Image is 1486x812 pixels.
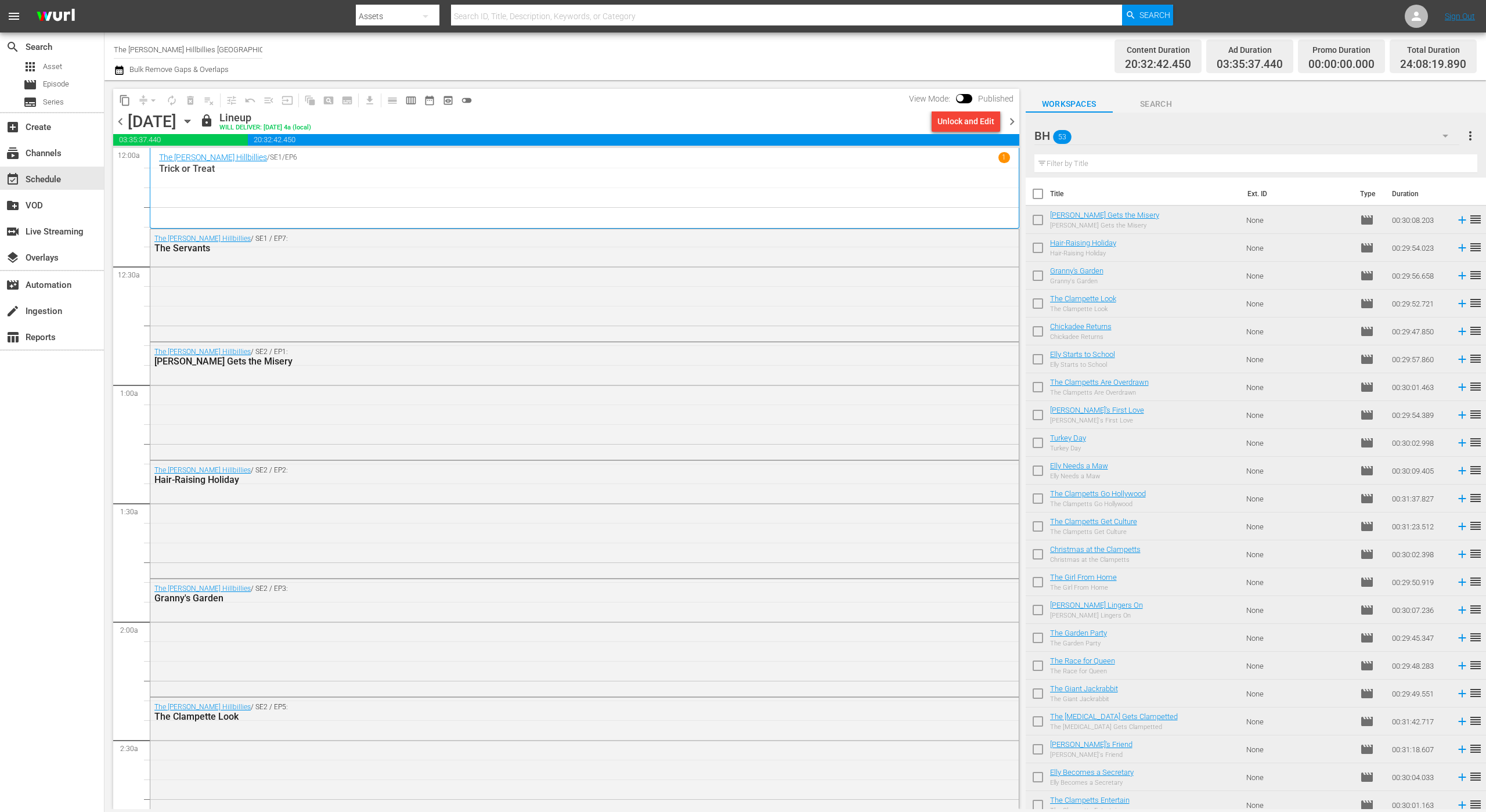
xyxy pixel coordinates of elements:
p: 1 [1002,153,1006,161]
div: Hair-Raising Holiday [1050,250,1116,257]
a: Elly Starts to School [1050,350,1115,359]
span: Series [23,95,37,109]
td: 00:30:01.463 [1387,373,1451,401]
div: [PERSON_NAME] Gets the Misery [1050,222,1159,229]
svg: Add to Schedule [1456,269,1469,282]
span: date_range_outlined [424,95,435,106]
td: None [1242,401,1355,429]
a: The [MEDICAL_DATA] Gets Clampetted [1050,712,1178,721]
th: Duration [1385,178,1455,210]
div: [PERSON_NAME]'s First Love [1050,417,1144,424]
td: 00:29:45.347 [1387,624,1451,652]
span: Copy Lineup [116,91,134,110]
td: 00:31:23.512 [1387,513,1451,540]
span: reorder [1469,742,1483,756]
span: Series [43,96,64,108]
div: / SE2 / EP5: [154,703,949,722]
div: Elly Starts to School [1050,361,1115,369]
svg: Add to Schedule [1456,715,1469,728]
span: Episode [1360,547,1374,561]
span: reorder [1469,380,1483,394]
div: The Clampetts Go Hollywood [1050,500,1146,508]
span: Create [6,120,20,134]
span: Schedule [6,172,20,186]
td: None [1242,429,1355,457]
span: Update Metadata from Key Asset [278,91,297,110]
div: [PERSON_NAME]'s Friend [1050,751,1132,759]
div: Total Duration [1400,42,1466,58]
td: None [1242,513,1355,540]
a: Hair-Raising Holiday [1050,239,1116,247]
div: The Race for Queen [1050,667,1115,675]
svg: Add to Schedule [1456,548,1469,561]
span: reorder [1469,797,1483,811]
svg: Add to Schedule [1456,325,1469,338]
a: The Giant Jackrabbit [1050,684,1118,693]
div: / SE1 / EP7: [154,234,949,254]
div: The Giant Jackrabbit [1050,695,1118,703]
div: Elly Needs a Maw [1050,472,1108,480]
td: None [1242,206,1355,234]
span: Published [972,94,1019,103]
span: Month Calendar View [420,91,439,110]
td: None [1242,373,1355,401]
a: The [PERSON_NAME] Hillbillies [154,234,251,243]
a: The Clampetts Entertain [1050,796,1130,804]
span: Episode [1360,659,1374,673]
a: Turkey Day [1050,434,1086,442]
span: Search [1113,97,1200,111]
span: Asset [23,60,37,74]
span: Episode [1360,631,1374,645]
span: reorder [1469,407,1483,421]
span: more_vert [1463,129,1477,143]
div: [DATE] [128,112,176,131]
span: Episode [1360,603,1374,617]
td: 00:30:02.398 [1387,540,1451,568]
span: reorder [1469,491,1483,505]
td: None [1242,735,1355,763]
span: Episode [1360,269,1374,283]
span: 03:35:37.440 [113,134,248,146]
span: reorder [1469,519,1483,533]
button: Search [1122,5,1173,26]
td: 00:29:47.850 [1387,317,1451,345]
th: Title [1050,178,1240,210]
span: Ingestion [6,304,20,318]
td: None [1242,540,1355,568]
span: content_copy [119,95,131,106]
span: Week Calendar View [402,91,420,110]
td: None [1242,317,1355,345]
span: Search [1139,5,1170,26]
img: ans4CAIJ8jUAAAAAAAAAAAAAAAAAAAAAAAAgQb4GAAAAAAAAAAAAAAAAAAAAAAAAJMjXAAAAAAAAAAAAAAAAAAAAAAAAgAT5G... [28,3,84,30]
td: 00:30:02.998 [1387,429,1451,457]
span: reorder [1469,658,1483,672]
span: Live Streaming [6,225,20,239]
div: / SE2 / EP2: [154,466,949,485]
span: Episode [23,78,37,92]
a: Elly Needs a Maw [1050,461,1108,470]
td: None [1242,457,1355,485]
a: [PERSON_NAME] Lingers On [1050,601,1143,609]
div: The Clampetts Are Overdrawn [1050,389,1149,396]
button: more_vert [1463,122,1477,150]
span: Episode [1360,770,1374,784]
td: None [1242,708,1355,735]
td: None [1242,485,1355,513]
svg: Add to Schedule [1456,520,1469,533]
span: chevron_left [113,114,128,129]
span: 20:32:42.450 [1125,58,1191,71]
th: Ext. ID [1240,178,1353,210]
span: Revert to Primary Episode [241,91,259,110]
span: Overlays [6,251,20,265]
span: reorder [1469,463,1483,477]
td: None [1242,596,1355,624]
a: [PERSON_NAME]'s Friend [1050,740,1132,749]
span: Episode [1360,714,1374,728]
div: [PERSON_NAME] Lingers On [1050,612,1143,619]
td: None [1242,234,1355,262]
span: Episode [1360,798,1374,812]
td: 00:31:18.607 [1387,735,1451,763]
a: The Garden Party [1050,629,1107,637]
td: None [1242,262,1355,290]
td: None [1242,290,1355,317]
